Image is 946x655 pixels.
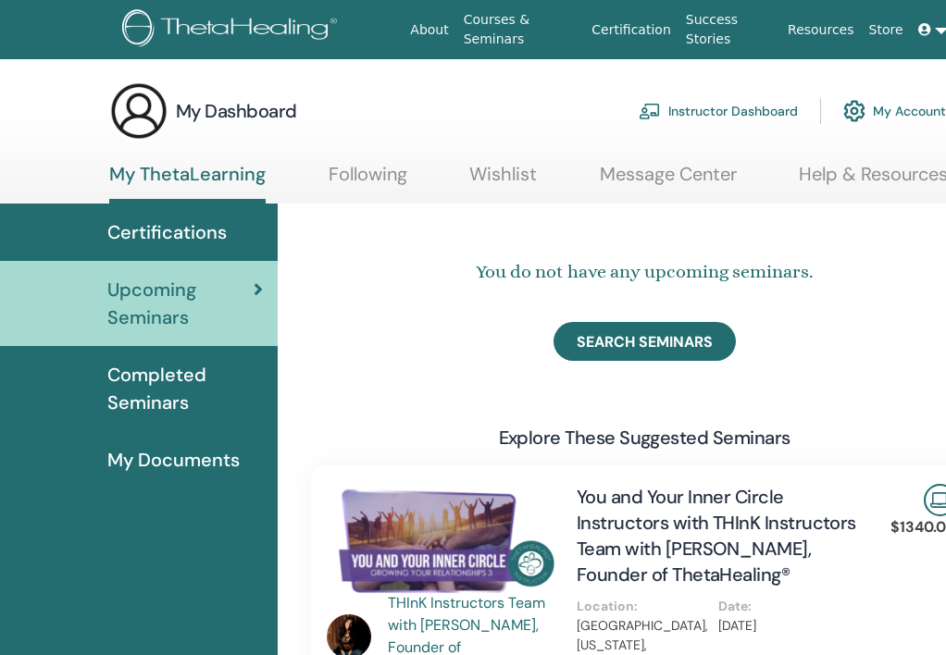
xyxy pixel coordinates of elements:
a: Message Center [600,163,737,199]
h3: My Dashboard [176,98,297,124]
img: generic-user-icon.jpg [109,81,168,141]
span: My Documents [107,446,240,474]
a: About [403,13,455,47]
p: Location : [577,597,707,616]
a: Courses & Seminars [456,3,585,56]
a: My Account [843,91,946,131]
span: SEARCH SEMINARS [577,332,713,352]
a: Certification [584,13,678,47]
img: logo.png [122,9,343,51]
a: SEARCH SEMINARS [554,322,736,361]
p: [DATE] [718,616,849,636]
a: My ThetaLearning [109,163,266,204]
span: Upcoming Seminars [107,276,254,331]
a: Instructor Dashboard [639,91,798,131]
a: Following [329,163,407,199]
span: Certifications [107,218,227,246]
h3: explore these suggested seminars [499,425,790,451]
img: cog.svg [843,95,865,127]
img: You and Your Inner Circle Instructors [327,484,554,598]
img: chalkboard-teacher.svg [639,103,661,119]
p: Date : [718,597,849,616]
a: Wishlist [469,163,537,199]
a: Success Stories [678,3,780,56]
span: Completed Seminars [107,361,263,416]
a: Resources [780,13,862,47]
a: You and Your Inner Circle Instructors with THInK Instructors Team with [PERSON_NAME], Founder of ... [577,485,856,587]
a: Store [862,13,911,47]
h4: You do not have any upcoming seminars. [353,258,936,286]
